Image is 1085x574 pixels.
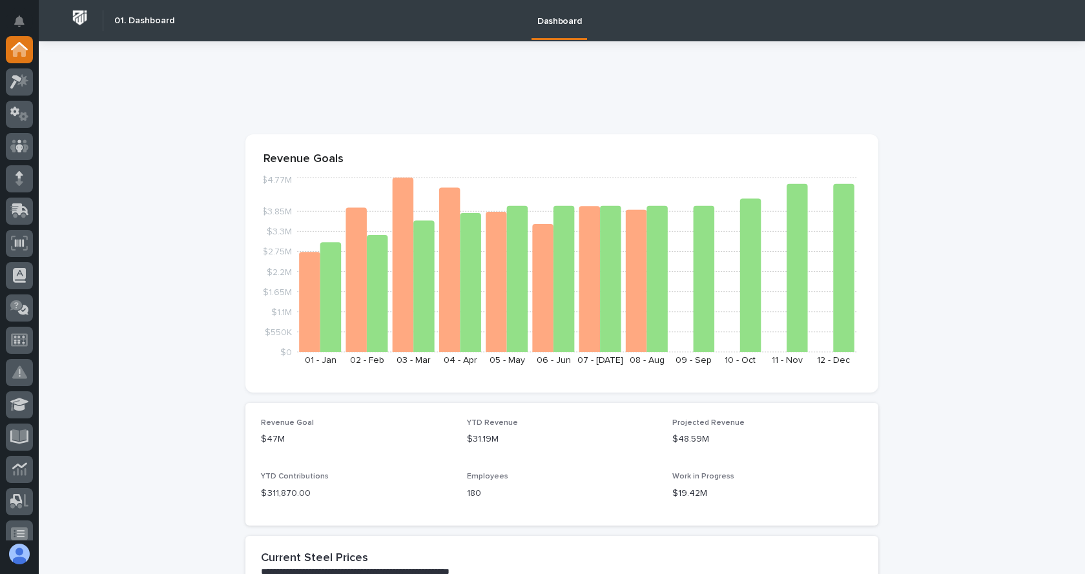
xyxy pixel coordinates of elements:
[630,356,665,365] text: 08 - Aug
[6,8,33,35] button: Notifications
[261,433,451,446] p: $47M
[261,419,314,427] span: Revenue Goal
[490,356,525,365] text: 05 - May
[772,356,803,365] text: 11 - Nov
[305,356,336,365] text: 01 - Jan
[68,6,92,30] img: Workspace Logo
[267,227,292,236] tspan: $3.3M
[467,487,657,500] p: 180
[261,551,368,566] h2: Current Steel Prices
[467,473,508,480] span: Employees
[262,247,292,256] tspan: $2.75M
[725,356,756,365] text: 10 - Oct
[263,152,860,167] p: Revenue Goals
[262,176,292,185] tspan: $4.77M
[817,356,850,365] text: 12 - Dec
[262,207,292,216] tspan: $3.85M
[280,348,292,357] tspan: $0
[577,356,623,365] text: 07 - [DATE]
[267,267,292,276] tspan: $2.2M
[6,540,33,568] button: users-avatar
[265,327,292,336] tspan: $550K
[261,473,329,480] span: YTD Contributions
[467,433,657,446] p: $31.19M
[672,433,863,446] p: $48.59M
[263,287,292,296] tspan: $1.65M
[16,15,33,36] div: Notifications
[537,356,571,365] text: 06 - Jun
[350,356,384,365] text: 02 - Feb
[114,15,174,26] h2: 01. Dashboard
[672,487,863,500] p: $19.42M
[261,487,451,500] p: $ 311,870.00
[397,356,431,365] text: 03 - Mar
[672,473,734,480] span: Work in Progress
[672,419,745,427] span: Projected Revenue
[467,419,518,427] span: YTD Revenue
[676,356,712,365] text: 09 - Sep
[444,356,477,365] text: 04 - Apr
[271,307,292,316] tspan: $1.1M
